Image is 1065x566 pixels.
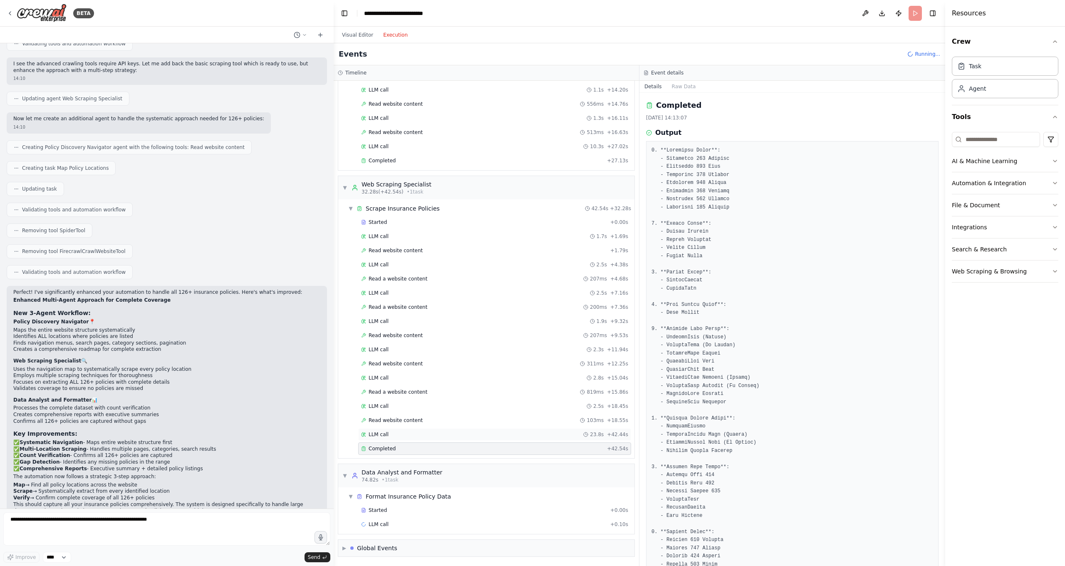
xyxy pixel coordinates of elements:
[593,87,604,93] span: 1.1s
[13,488,320,495] li: → Systematically extract from every identified location
[607,431,628,438] span: + 42.44s
[927,7,939,19] button: Hide right sidebar
[13,358,320,365] p: 🔍
[308,554,320,561] span: Send
[952,172,1058,194] button: Automation & Integration
[13,474,320,480] p: The automation now follows a strategic 3-step approach:
[952,30,1058,53] button: Crew
[655,128,681,138] h3: Output
[587,129,604,136] span: 513ms
[20,439,83,445] strong: Systematic Navigation
[607,129,628,136] span: + 16.63s
[607,417,628,424] span: + 18.55s
[610,521,628,528] span: + 0.10s
[952,129,1058,289] div: Tools
[305,552,330,562] button: Send
[952,150,1058,172] button: AI & Machine Learning
[607,143,628,150] span: + 27.02s
[20,459,59,465] strong: Gap Detection
[13,385,320,392] li: Validates coverage to ensure no policies are missed
[369,346,389,353] span: LLM call
[13,482,320,489] li: → Find all policy locations across the website
[362,477,379,483] span: 74.82s
[607,360,628,367] span: + 12.25s
[651,70,684,76] h3: Event details
[597,233,607,240] span: 1.7s
[592,205,609,212] span: 42.54s
[610,219,628,226] span: + 0.00s
[22,248,126,255] span: Removing tool FirecrawlCrawlWebsiteTool
[13,439,320,472] p: ✅ - Maps entire website structure first ✅ - Handles multiple pages, categories, search results ✅ ...
[13,319,89,325] strong: Policy Discovery Navigator
[369,261,389,268] span: LLM call
[369,247,423,254] span: Read website content
[607,157,628,164] span: + 27.13s
[3,552,40,563] button: Improve
[369,521,389,528] span: LLM call
[22,165,109,171] span: Creating task Map Policy Locations
[22,206,126,213] span: Validating tools and automation workflow
[610,318,628,325] span: + 9.32s
[610,205,631,212] span: + 32.28s
[348,493,353,500] span: ▼
[13,495,30,501] strong: Verify
[13,327,320,334] li: Maps the entire website structure systematically
[915,51,940,57] span: Running...
[13,397,92,403] strong: Data Analyst and Formatter
[20,466,87,472] strong: Comprehensive Reports
[646,114,939,121] div: [DATE] 14:13:07
[407,189,424,195] span: • 1 task
[13,379,320,386] li: Focuses on extracting ALL 126+ policies with complete details
[952,238,1058,260] button: Search & Research
[342,184,347,191] span: ▼
[22,186,57,192] span: Updating task
[952,216,1058,238] button: Integrations
[13,397,320,404] p: 📊
[597,261,607,268] span: 2.5s
[13,333,320,340] li: Identifies ALL locations where policies are listed
[13,289,320,296] p: Perfect! I've significantly enhanced your automation to handle all 126+ insurance policies. Here'...
[339,7,350,19] button: Hide left sidebar
[656,99,701,111] h2: Completed
[597,290,607,296] span: 2.5s
[13,61,320,74] p: I see the advanced crawling tools require API keys. Let me add back the basic scraping tool which...
[13,340,320,347] li: Finds navigation menus, search pages, category sections, pagination
[13,405,320,412] li: Processes the complete dataset with count verification
[382,477,399,483] span: • 1 task
[610,304,628,310] span: + 7.36s
[362,468,442,477] div: Data Analyst and Formatter
[342,545,346,551] span: ▶
[13,372,320,379] li: Employs multiple scraping techniques for thoroughness
[369,129,423,136] span: Read website content
[339,48,367,60] h2: Events
[667,81,701,92] button: Raw Data
[369,143,389,150] span: LLM call
[369,507,387,514] span: Started
[73,8,94,18] div: BETA
[610,261,628,268] span: + 4.38s
[20,446,87,452] strong: Multi-Location Scraping
[366,204,440,213] div: Scrape Insurance Policies
[607,87,628,93] span: + 14.20s
[13,116,264,122] p: Now let me create an additional agent to handle the systematic approach needed for 126+ policies:
[13,501,320,514] p: This should capture all your insurance policies comprehensively. The system is designed specifica...
[13,297,171,303] strong: Enhanced Multi-Agent Approach for Complete Coverage
[13,358,81,364] strong: Web Scraping Specialist
[13,310,91,316] strong: New 3-Agent Workflow:
[369,445,396,452] span: Completed
[364,9,446,17] nav: breadcrumb
[13,319,320,325] p: 📍
[369,375,389,381] span: LLM call
[22,269,126,276] span: Validating tools and automation workflow
[952,194,1058,216] button: File & Document
[13,346,320,353] li: Creates a comprehensive roadmap for complete extraction
[590,332,607,339] span: 207ms
[366,492,451,501] div: Format Insurance Policy Data
[369,157,396,164] span: Completed
[315,531,327,544] button: Click to speak your automation idea
[969,62,981,70] div: Task
[593,115,604,122] span: 1.3s
[587,101,604,107] span: 556ms
[610,507,628,514] span: + 0.00s
[587,360,604,367] span: 311ms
